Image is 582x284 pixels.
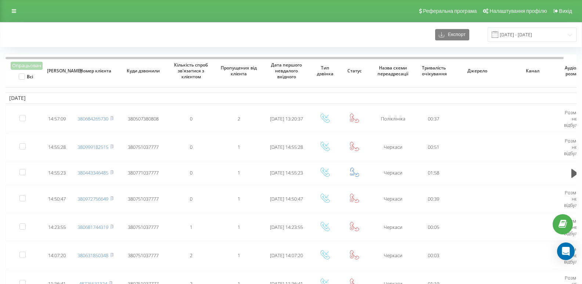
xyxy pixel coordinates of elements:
span: [DATE] 14:50:47 [270,195,303,202]
td: Черкаси [369,134,417,161]
span: 1 [190,224,192,230]
a: 380681744319 [77,224,108,230]
td: 00:03 [417,242,450,269]
span: Пропущених від клієнта [221,65,257,76]
td: 14:55:23 [42,162,72,184]
span: Канал [511,68,554,74]
td: Черкаси [369,162,417,184]
span: 0 [190,169,192,176]
td: Поліклініка [369,105,417,132]
span: Тип дзвінка [315,65,335,76]
span: Експорт [444,32,466,37]
a: 380999182515 [77,144,108,150]
span: 1 [238,144,240,150]
span: Назва схеми переадресації [375,65,411,76]
span: 2 [190,252,192,259]
span: [DATE] 14:55:28 [270,144,303,150]
td: 14:50:47 [42,186,72,212]
span: Тривалість очікування [422,65,445,76]
a: 380684265730 [77,115,108,122]
td: Черкаси [369,186,417,212]
span: [DATE] 14:23:55 [270,224,303,230]
span: 1 [238,252,240,259]
span: [DATE] 13:20:37 [270,115,303,122]
td: Черкаси [369,242,417,269]
span: 0 [190,144,192,150]
td: 14:23:55 [42,214,72,241]
td: 14:57:09 [42,105,72,132]
td: 14:07:20 [42,242,72,269]
td: 00:39 [417,186,450,212]
a: 380443346485 [77,169,108,176]
span: Номер клієнта [77,68,114,74]
span: [PERSON_NAME] [47,68,67,74]
span: Джерело [456,68,499,74]
span: Дата першого невдалого вхідного [268,62,305,79]
span: 1 [238,224,240,230]
a: 380972756649 [77,195,108,202]
td: 01:58 [417,162,450,184]
a: 380631850348 [77,252,108,259]
span: 380507380808 [128,115,159,122]
span: 380751037777 [128,195,159,202]
div: Open Intercom Messenger [557,242,575,260]
span: 1 [238,195,240,202]
td: 14:55:28 [42,134,72,161]
span: Реферальна програма [423,8,477,14]
button: Експорт [435,29,469,40]
td: Черкаси [369,214,417,241]
span: Налаштування профілю [489,8,547,14]
span: Куди дзвонили [125,68,162,74]
label: Всі [19,73,33,80]
span: [DATE] 14:07:20 [270,252,303,259]
span: 0 [190,195,192,202]
span: Вихід [559,8,572,14]
span: Статус [344,68,364,74]
td: 00:05 [417,214,450,241]
td: 00:51 [417,134,450,161]
span: 1 [238,169,240,176]
span: 380751037777 [128,144,159,150]
span: 0 [190,115,192,122]
td: 00:37 [417,105,450,132]
span: 380771037777 [128,169,159,176]
span: 380751037777 [128,252,159,259]
span: 2 [238,115,240,122]
span: Кількість спроб зв'язатися з клієнтом [173,62,209,79]
span: [DATE] 14:55:23 [270,169,303,176]
span: 380751037777 [128,224,159,230]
